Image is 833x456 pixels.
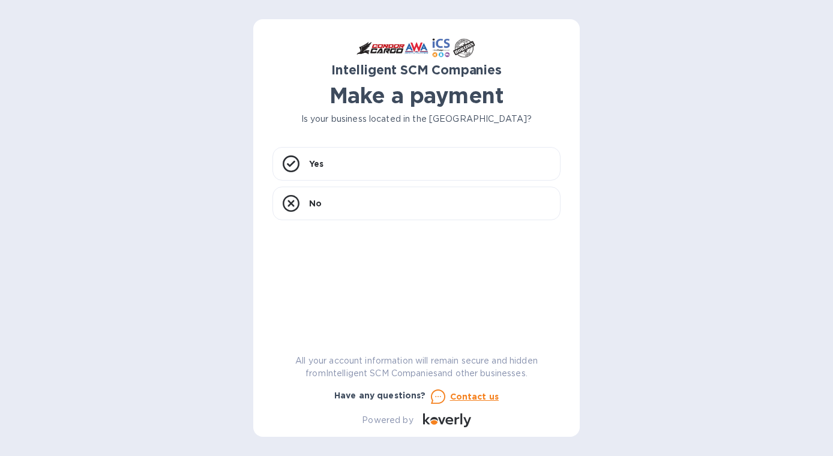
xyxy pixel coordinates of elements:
[334,391,426,400] b: Have any questions?
[272,83,561,108] h1: Make a payment
[309,158,323,170] p: Yes
[331,62,502,77] b: Intelligent SCM Companies
[272,113,561,125] p: Is your business located in the [GEOGRAPHIC_DATA]?
[309,197,322,209] p: No
[362,414,413,427] p: Powered by
[272,355,561,380] p: All your account information will remain secure and hidden from Intelligent SCM Companies and oth...
[450,392,499,401] u: Contact us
